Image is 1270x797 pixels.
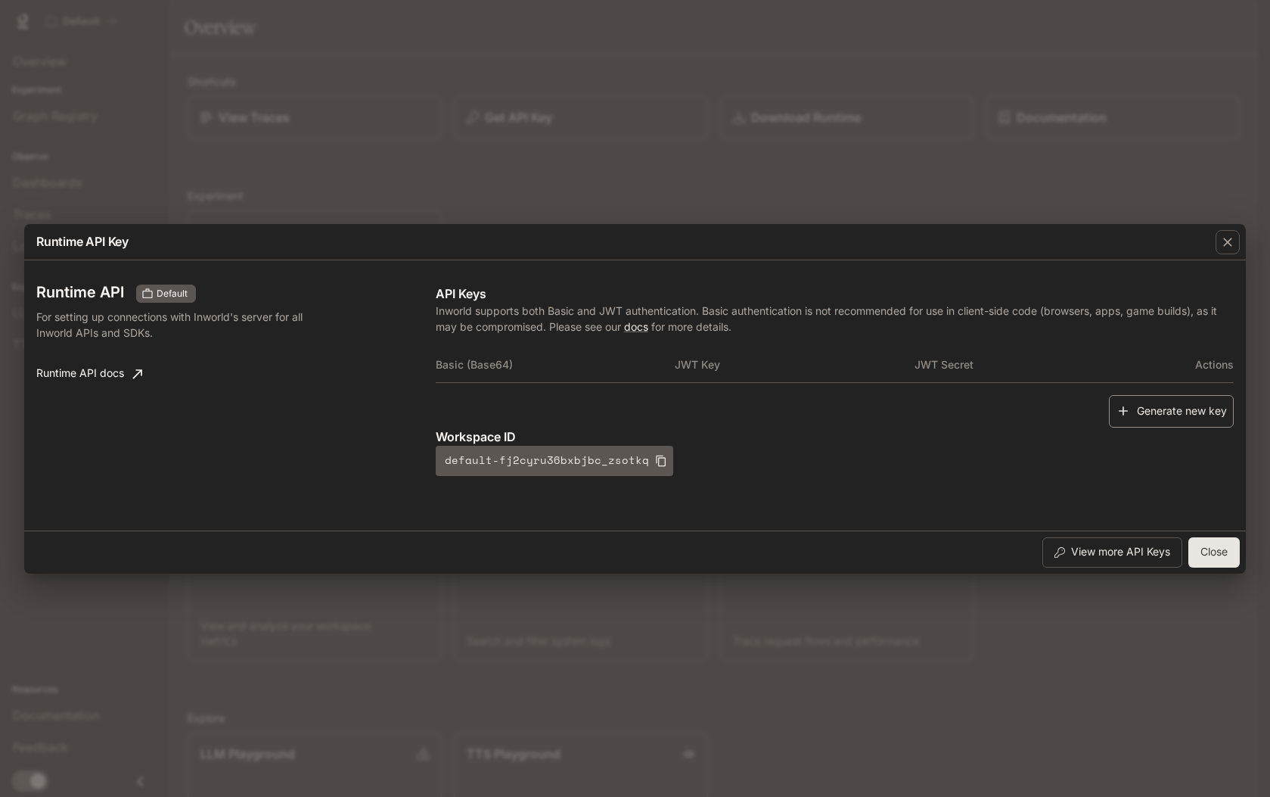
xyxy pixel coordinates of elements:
[36,309,327,341] p: For setting up connections with Inworld's server for all Inworld APIs and SDKs.
[36,232,129,251] p: Runtime API Key
[436,428,1234,446] p: Workspace ID
[675,347,914,383] th: JWT Key
[1188,537,1240,568] button: Close
[436,347,675,383] th: Basic (Base64)
[914,347,1154,383] th: JWT Secret
[1109,395,1234,428] button: Generate new key
[1154,347,1234,383] th: Actions
[36,285,124,300] h3: Runtime API
[30,359,148,389] a: Runtime API docs
[151,287,194,300] span: Default
[436,303,1234,335] p: Inworld supports both Basic and JWT authentication. Basic authentication is not recommended for u...
[436,446,673,476] button: default-fj2cyru36bxbjbc_zsotkq
[1042,537,1182,568] button: View more API Keys
[624,320,648,333] a: docs
[136,285,196,303] div: These keys will apply to your current workspace only
[436,285,1234,303] p: API Keys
